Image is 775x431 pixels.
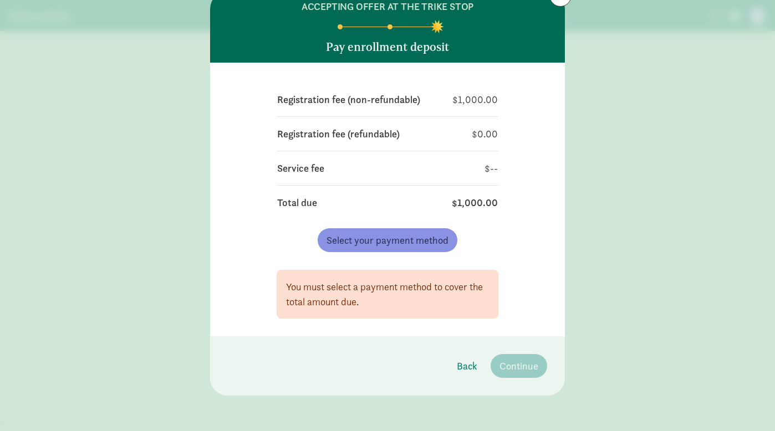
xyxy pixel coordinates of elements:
[326,40,449,54] h5: Pay enrollment deposit
[491,354,547,378] button: Continue
[458,126,498,142] td: $0.00
[457,358,477,373] span: Back
[327,233,448,248] span: Select your payment method
[318,228,457,252] button: Select your payment method
[380,194,498,211] td: $1,000.00
[444,91,498,107] td: $1,000.00
[277,126,458,142] td: Registration fee (refundable)
[447,160,498,176] td: $--
[277,160,447,176] td: Service fee
[277,91,444,107] td: Registration fee (non-refundable)
[286,279,489,309] div: You must select a payment method to cover the total amount due.
[499,358,538,373] span: Continue
[448,354,486,378] button: Back
[277,194,380,211] td: Total due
